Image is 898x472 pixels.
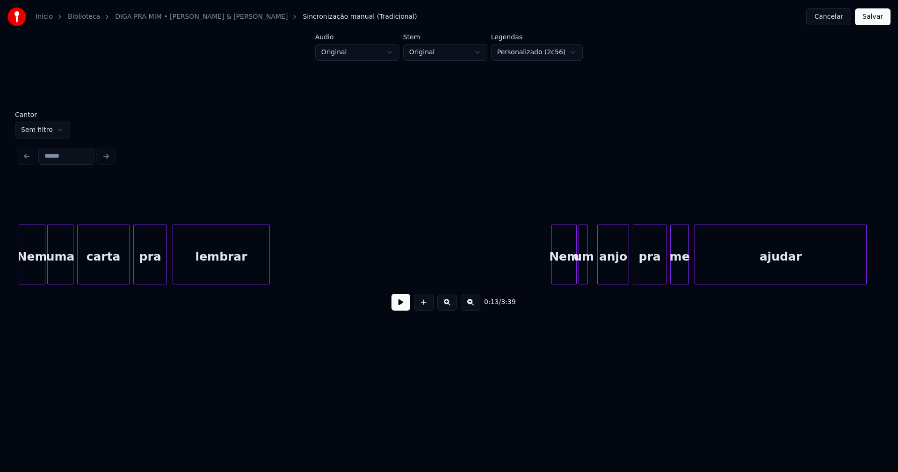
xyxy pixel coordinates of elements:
[36,12,53,22] a: Início
[501,298,515,307] span: 3:39
[484,298,507,307] div: /
[484,298,499,307] span: 0:13
[315,34,399,40] label: Áudio
[7,7,26,26] img: youka
[403,34,487,40] label: Stem
[15,111,70,118] label: Cantor
[303,12,417,22] span: Sincronização manual (Tradicional)
[115,12,288,22] a: DIGA PRA MIM • [PERSON_NAME] & [PERSON_NAME]
[68,12,100,22] a: Biblioteca
[855,8,891,25] button: Salvar
[36,12,417,22] nav: breadcrumb
[491,34,583,40] label: Legendas
[806,8,851,25] button: Cancelar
